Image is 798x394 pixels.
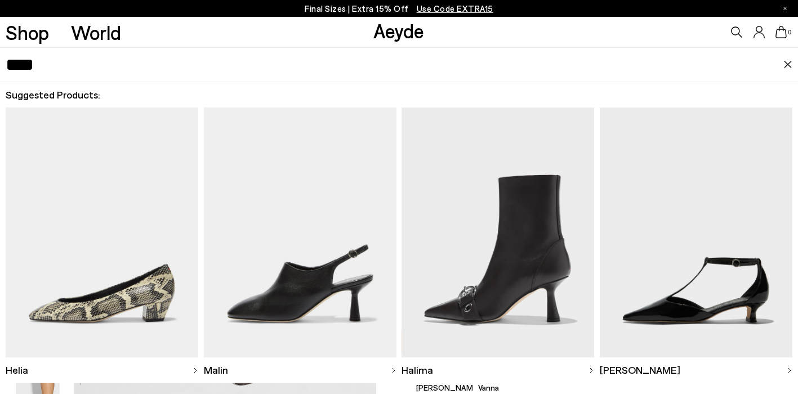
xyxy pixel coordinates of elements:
[204,108,396,357] img: Descriptive text
[787,368,792,373] img: svg%3E
[204,357,396,383] a: Malin
[783,61,792,69] img: close.svg
[787,29,792,35] span: 0
[478,383,534,392] p: Vanna
[775,26,787,38] a: 0
[6,363,28,377] span: Helia
[6,23,49,42] a: Shop
[600,357,792,383] a: [PERSON_NAME]
[373,19,424,42] a: Aeyde
[402,357,594,383] a: Halima
[204,363,228,377] span: Malin
[6,357,198,383] a: Helia
[71,23,121,42] a: World
[6,88,792,102] h2: Suggested Products:
[6,108,198,357] img: Descriptive text
[305,2,493,16] p: Final Sizes | Extra 15% Off
[402,108,594,357] img: Descriptive text
[417,3,493,14] span: Navigate to /collections/ss25-final-sizes
[402,363,433,377] span: Halima
[416,383,472,392] p: [PERSON_NAME]
[391,368,396,373] img: svg%3E
[600,108,792,357] img: Descriptive text
[193,368,198,373] img: svg%3E
[589,368,594,373] img: svg%3E
[600,363,680,377] span: [PERSON_NAME]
